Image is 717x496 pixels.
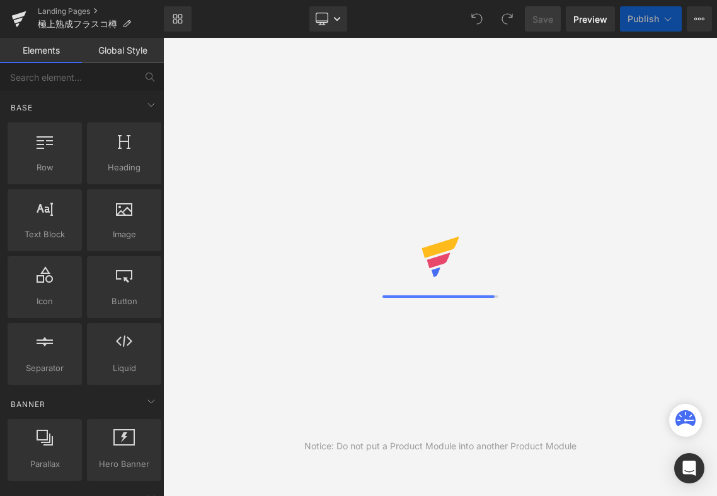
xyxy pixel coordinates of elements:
[164,6,192,32] a: New Library
[82,38,164,63] a: Global Style
[11,161,78,174] span: Row
[91,295,158,308] span: Button
[620,6,682,32] button: Publish
[91,228,158,241] span: Image
[532,13,553,26] span: Save
[91,161,158,174] span: Heading
[11,362,78,375] span: Separator
[687,6,712,32] button: More
[9,102,34,114] span: Base
[566,6,615,32] a: Preview
[11,228,78,241] span: Text Block
[464,6,490,32] button: Undo
[9,398,47,410] span: Banner
[91,458,158,471] span: Hero Banner
[11,458,78,471] span: Parallax
[628,14,659,24] span: Publish
[38,19,117,29] span: 極上熟成フラスコ樽
[674,453,704,483] div: Open Intercom Messenger
[91,362,158,375] span: Liquid
[573,13,607,26] span: Preview
[495,6,520,32] button: Redo
[11,295,78,308] span: Icon
[38,6,164,16] a: Landing Pages
[304,439,576,453] div: Notice: Do not put a Product Module into another Product Module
